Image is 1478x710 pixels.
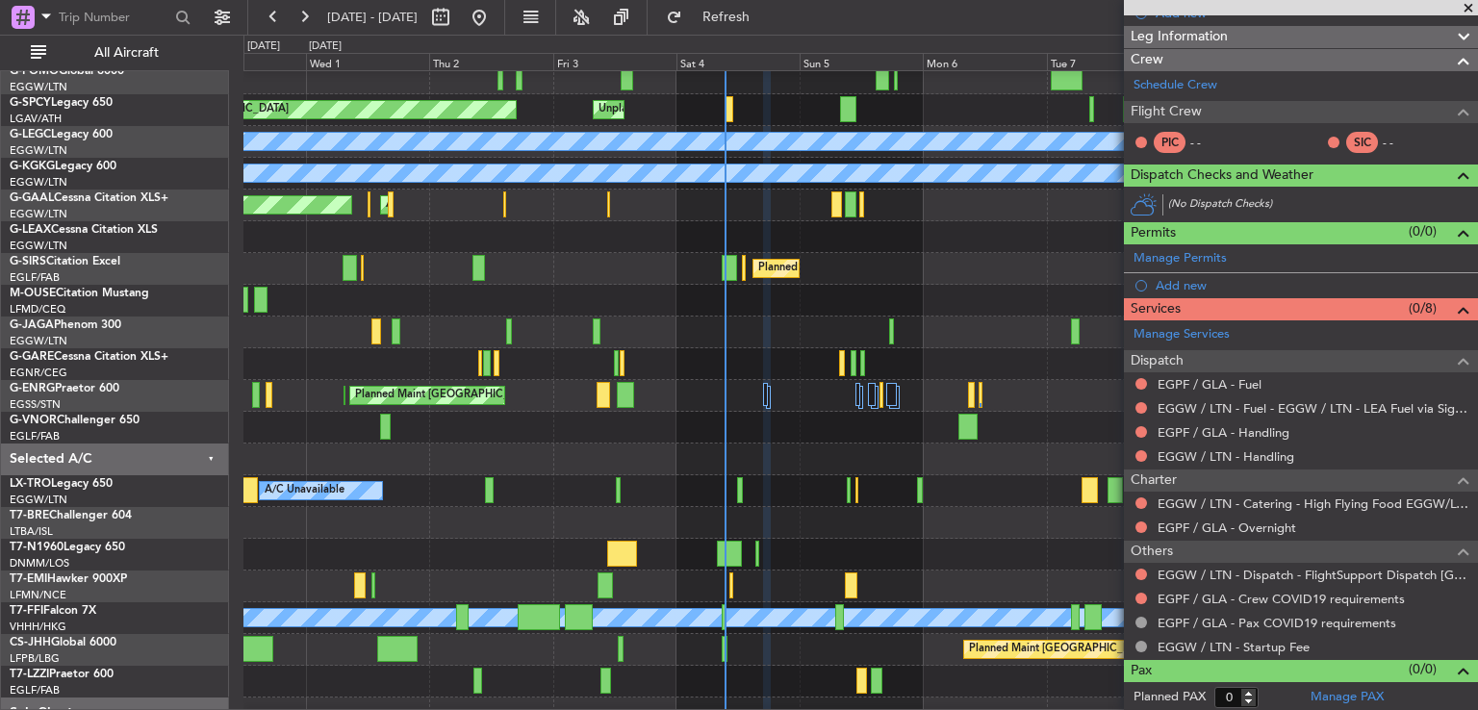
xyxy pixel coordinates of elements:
[1158,495,1468,512] a: EGGW / LTN - Catering - High Flying Food EGGW/LTN
[10,383,119,394] a: G-ENRGPraetor 600
[1154,132,1185,153] div: PIC
[10,129,113,140] a: G-LEGCLegacy 600
[1158,520,1296,536] a: EGPF / GLA - Overnight
[10,637,116,648] a: CS-JHHGlobal 6000
[758,254,1061,283] div: Planned Maint [GEOGRAPHIC_DATA] ([GEOGRAPHIC_DATA])
[1409,659,1437,679] span: (0/0)
[10,637,51,648] span: CS-JHH
[10,192,168,204] a: G-GAALCessna Citation XLS+
[10,143,67,158] a: EGGW/LTN
[553,53,676,70] div: Fri 3
[10,669,49,680] span: T7-LZZI
[265,476,344,505] div: A/C Unavailable
[10,415,57,426] span: G-VNOR
[10,270,60,285] a: EGLF/FAB
[429,53,552,70] div: Thu 2
[10,383,55,394] span: G-ENRG
[10,397,61,412] a: EGSS/STN
[10,129,51,140] span: G-LEGC
[10,288,149,299] a: M-OUSECitation Mustang
[969,635,1272,664] div: Planned Maint [GEOGRAPHIC_DATA] ([GEOGRAPHIC_DATA])
[10,524,53,539] a: LTBA/ISL
[599,95,796,124] div: Unplanned Maint [GEOGRAPHIC_DATA]
[10,65,124,77] a: G-FOMOGlobal 6000
[1134,76,1217,95] a: Schedule Crew
[10,588,66,602] a: LFMN/NCE
[10,573,47,585] span: T7-EMI
[10,224,158,236] a: G-LEAXCessna Citation XLS
[1346,132,1378,153] div: SIC
[1131,165,1313,187] span: Dispatch Checks and Weather
[10,669,114,680] a: T7-LZZIPraetor 600
[1156,277,1468,293] div: Add new
[21,38,209,68] button: All Aircraft
[10,478,51,490] span: LX-TRO
[10,256,46,267] span: G-SIRS
[10,207,67,221] a: EGGW/LTN
[1134,249,1227,268] a: Manage Permits
[1158,424,1289,441] a: EGPF / GLA - Handling
[309,38,342,55] div: [DATE]
[1383,134,1426,151] div: - -
[10,288,56,299] span: M-OUSE
[10,319,54,331] span: G-JAGA
[1131,26,1228,48] span: Leg Information
[1158,567,1468,583] a: EGGW / LTN - Dispatch - FlightSupport Dispatch [GEOGRAPHIC_DATA]
[10,80,67,94] a: EGGW/LTN
[10,239,67,253] a: EGGW/LTN
[1409,298,1437,318] span: (0/8)
[10,429,60,444] a: EGLF/FAB
[10,112,62,126] a: LGAV/ATH
[657,2,773,33] button: Refresh
[10,542,125,553] a: T7-N1960Legacy 650
[10,366,67,380] a: EGNR/CEG
[1131,298,1181,320] span: Services
[1134,325,1230,344] a: Manage Services
[10,573,127,585] a: T7-EMIHawker 900XP
[10,605,43,617] span: T7-FFI
[183,53,306,70] div: Tue 30
[10,683,60,697] a: EGLF/FAB
[1131,541,1173,563] span: Others
[1168,196,1478,216] div: (No Dispatch Checks)
[10,97,51,109] span: G-SPCY
[10,65,59,77] span: G-FOMO
[1134,688,1206,707] label: Planned PAX
[10,175,67,190] a: EGGW/LTN
[10,542,64,553] span: T7-N1960
[676,53,800,70] div: Sat 4
[10,192,54,204] span: G-GAAL
[1047,53,1170,70] div: Tue 7
[10,161,55,172] span: G-KGKG
[10,334,67,348] a: EGGW/LTN
[386,190,497,219] div: AOG Maint Dusseldorf
[10,256,120,267] a: G-SIRSCitation Excel
[59,3,169,32] input: Trip Number
[10,493,67,507] a: EGGW/LTN
[10,510,49,521] span: T7-BRE
[1311,688,1384,707] a: Manage PAX
[686,11,767,24] span: Refresh
[306,53,429,70] div: Wed 1
[1131,350,1184,372] span: Dispatch
[10,605,96,617] a: T7-FFIFalcon 7X
[1158,615,1396,631] a: EGPF / GLA - Pax COVID19 requirements
[1158,400,1468,417] a: EGGW / LTN - Fuel - EGGW / LTN - LEA Fuel via Signature in EGGW
[10,224,51,236] span: G-LEAX
[10,319,121,331] a: G-JAGAPhenom 300
[1131,49,1163,71] span: Crew
[10,302,65,317] a: LFMD/CEQ
[1158,639,1310,655] a: EGGW / LTN - Startup Fee
[50,46,203,60] span: All Aircraft
[1131,222,1176,244] span: Permits
[10,351,168,363] a: G-GARECessna Citation XLS+
[10,556,69,571] a: DNMM/LOS
[1131,660,1152,682] span: Pax
[10,651,60,666] a: LFPB/LBG
[10,415,140,426] a: G-VNORChallenger 650
[1158,376,1261,393] a: EGPF / GLA - Fuel
[10,478,113,490] a: LX-TROLegacy 650
[10,620,66,634] a: VHHH/HKG
[327,9,418,26] span: [DATE] - [DATE]
[800,53,923,70] div: Sun 5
